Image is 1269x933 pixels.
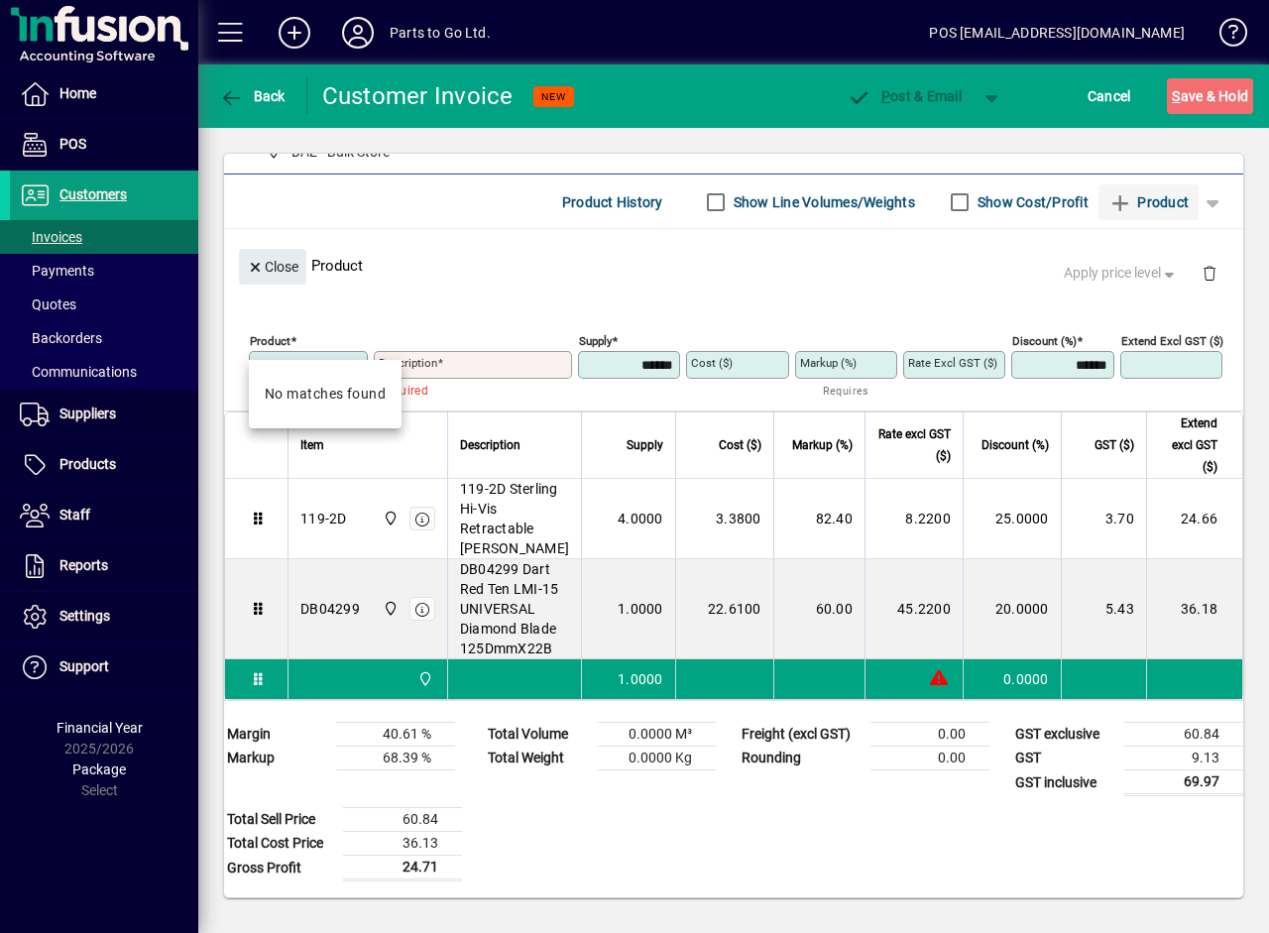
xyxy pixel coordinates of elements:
[730,192,915,212] label: Show Line Volumes/Weights
[1095,434,1134,456] span: GST ($)
[541,90,566,103] span: NEW
[1061,559,1146,659] td: 5.43
[579,334,612,348] mat-label: Supply
[265,384,386,405] div: No matches found
[57,720,143,736] span: Financial Year
[1005,723,1124,747] td: GST exclusive
[10,120,198,170] a: POS
[336,723,455,747] td: 40.61 %
[618,599,663,619] span: 1.0000
[881,88,890,104] span: P
[390,17,491,49] div: Parts to Go Ltd.
[198,78,307,114] app-page-header-button: Back
[1146,479,1242,559] td: 24.66
[837,78,972,114] button: Post & Email
[1005,770,1124,795] td: GST inclusive
[72,761,126,777] span: Package
[1172,80,1248,112] span: ave & Hold
[691,356,733,370] mat-label: Cost ($)
[1159,412,1217,478] span: Extend excl GST ($)
[217,747,336,770] td: Markup
[20,364,137,380] span: Communications
[1124,770,1243,795] td: 69.97
[224,229,1243,301] div: Product
[326,15,390,51] button: Profile
[792,434,853,456] span: Markup (%)
[59,557,108,573] span: Reports
[675,479,773,559] td: 3.3800
[300,599,360,619] div: DB04299
[10,491,198,540] a: Staff
[217,856,343,880] td: Gross Profit
[59,456,116,472] span: Products
[239,249,306,285] button: Close
[59,406,116,421] span: Suppliers
[554,184,671,220] button: Product History
[214,78,290,114] button: Back
[800,356,857,370] mat-label: Markup (%)
[877,509,951,528] div: 8.2200
[378,508,401,529] span: DAE - Bulk Store
[847,88,962,104] span: ost & Email
[981,434,1049,456] span: Discount (%)
[1172,88,1180,104] span: S
[1121,334,1223,348] mat-label: Extend excl GST ($)
[250,334,290,348] mat-label: Product
[1124,723,1243,747] td: 60.84
[10,642,198,692] a: Support
[322,80,514,112] div: Customer Invoice
[773,559,865,659] td: 60.00
[877,599,951,619] div: 45.2200
[412,668,435,690] span: DAE - Bulk Store
[675,559,773,659] td: 22.6100
[627,434,663,456] span: Supply
[597,723,716,747] td: 0.0000 M³
[59,658,109,674] span: Support
[1167,78,1253,114] button: Save & Hold
[1146,559,1242,659] td: 36.18
[300,434,324,456] span: Item
[59,186,127,202] span: Customers
[343,808,462,832] td: 60.84
[1083,78,1136,114] button: Cancel
[336,747,455,770] td: 68.39 %
[1056,256,1187,292] button: Apply price level
[1124,747,1243,770] td: 9.13
[217,723,336,747] td: Margin
[929,17,1185,49] div: POS [EMAIL_ADDRESS][DOMAIN_NAME]
[732,723,870,747] td: Freight (excl GST)
[1088,80,1131,112] span: Cancel
[10,254,198,288] a: Payments
[870,747,989,770] td: 0.00
[618,509,663,528] span: 4.0000
[823,379,881,421] mat-hint: Requires cost
[10,220,198,254] a: Invoices
[249,368,402,420] mat-option: No matches found
[20,296,76,312] span: Quotes
[300,509,347,528] div: 119-2D
[597,747,716,770] td: 0.0000 Kg
[219,88,286,104] span: Back
[10,69,198,119] a: Home
[562,186,663,218] span: Product History
[719,434,761,456] span: Cost ($)
[10,355,198,389] a: Communications
[963,659,1061,699] td: 0.0000
[1061,479,1146,559] td: 3.70
[460,479,569,558] span: 119-2D Sterling Hi-Vis Retractable [PERSON_NAME]
[378,598,401,620] span: DAE - Bulk Store
[20,229,82,245] span: Invoices
[877,423,951,467] span: Rate excl GST ($)
[234,257,311,275] app-page-header-button: Close
[20,263,94,279] span: Payments
[217,808,343,832] td: Total Sell Price
[343,832,462,856] td: 36.13
[10,321,198,355] a: Backorders
[10,390,198,439] a: Suppliers
[10,541,198,591] a: Reports
[478,747,597,770] td: Total Weight
[870,723,989,747] td: 0.00
[247,251,298,284] span: Close
[478,723,597,747] td: Total Volume
[1064,263,1179,284] span: Apply price level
